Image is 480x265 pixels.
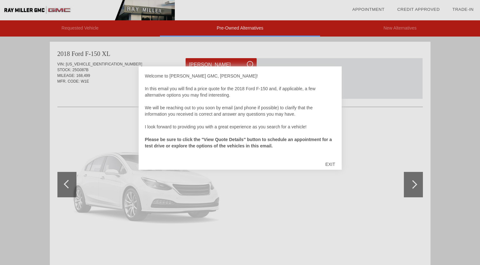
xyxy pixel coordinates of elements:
a: Appointment [352,7,385,12]
div: Welcome to [PERSON_NAME] GMC, [PERSON_NAME]! In this email you will find a price quote for the 20... [145,73,335,155]
a: Credit Approved [397,7,440,12]
div: EXIT [319,155,341,174]
a: Trade-In [452,7,474,12]
strong: Please be sure to click the "View Quote Details" button to schedule an appointment for a test dri... [145,137,332,148]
